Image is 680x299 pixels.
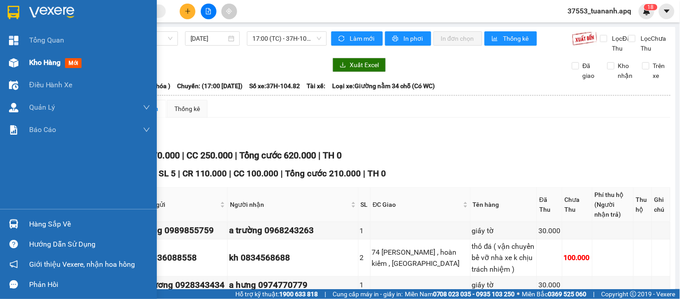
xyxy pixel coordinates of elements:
[472,241,535,274] div: thố đá ( vận chuyển bể vỡ nhà xe k chịu trách nhiệm )
[178,168,180,179] span: |
[332,81,435,91] span: Loại xe: Giường nằm 34 chỗ (Có WC)
[548,290,587,298] strong: 0369 525 060
[137,200,218,209] span: Người gửi
[229,278,357,292] div: a hưng 0974770779
[143,104,150,111] span: down
[252,32,321,45] span: 17:00 (TC) - 37H-104.82
[9,240,18,248] span: question-circle
[9,280,18,289] span: message
[29,259,135,270] span: Giới thiệu Vexere, nhận hoa hồng
[372,247,469,269] div: 74 [PERSON_NAME] , hoàn kiếm , [GEOGRAPHIC_DATA]
[226,8,232,14] span: aim
[538,279,560,290] div: 30.000
[572,31,598,46] img: 9k=
[281,168,283,179] span: |
[333,289,403,299] span: Cung cấp máy in - giấy in:
[643,7,651,15] img: icon-new-feature
[279,290,318,298] strong: 1900 633 818
[230,168,232,179] span: |
[182,168,227,179] span: CR 110.000
[485,31,537,46] button: bar-chartThống kê
[136,224,226,237] div: a hùng 0989855759
[29,238,150,251] div: Hướng dẫn sử dụng
[29,58,61,67] span: Kho hàng
[537,188,562,222] th: Đã Thu
[29,124,56,135] span: Báo cáo
[637,34,671,53] span: Lọc Chưa Thu
[471,188,537,222] th: Tên hàng
[340,62,346,69] span: download
[663,7,671,15] span: caret-down
[331,31,383,46] button: syncLàm mới
[191,34,227,43] input: 11/08/2025
[517,292,520,296] span: ⚪️
[9,219,18,229] img: warehouse-icon
[307,81,325,91] span: Tài xế:
[360,225,369,236] div: 1
[360,279,369,290] div: 1
[9,103,18,112] img: warehouse-icon
[136,278,226,292] div: a phương 0928343434
[360,252,369,263] div: 2
[9,58,18,68] img: warehouse-icon
[651,4,654,10] span: 8
[338,35,346,43] span: sync
[333,58,386,72] button: downloadXuất Excel
[136,251,226,265] div: kh 0336088558
[563,188,593,222] th: Chưa Thu
[318,150,321,161] span: |
[234,168,279,179] span: CC 100.000
[230,200,349,209] span: Người nhận
[235,289,318,299] span: Hỗ trợ kỹ thuật:
[286,168,361,179] span: Tổng cước 210.000
[364,168,366,179] span: |
[593,188,634,222] th: Phí thu hộ (Người nhận trả)
[185,8,191,14] span: plus
[433,290,515,298] strong: 0708 023 035 - 0935 103 250
[29,102,55,113] span: Quản Lý
[221,4,237,19] button: aim
[472,225,535,236] div: giấy tờ
[615,61,637,81] span: Kho nhận
[235,150,237,161] span: |
[403,34,424,43] span: In phơi
[644,4,658,10] sup: 18
[492,35,499,43] span: bar-chart
[385,31,431,46] button: printerIn phơi
[323,150,342,161] span: TH 0
[180,4,195,19] button: plus
[652,188,671,222] th: Ghi chú
[205,8,212,14] span: file-add
[29,34,64,46] span: Tổng Quan
[29,218,150,231] div: Hàng sắp về
[659,4,675,19] button: caret-down
[522,289,587,299] span: Miền Bắc
[368,168,386,179] span: TH 0
[648,4,651,10] span: 1
[177,81,243,91] span: Chuyến: (17:00 [DATE])
[593,289,595,299] span: |
[174,104,200,114] div: Thống kê
[159,168,176,179] span: SL 5
[29,79,73,90] span: Điều hành xe
[325,289,326,299] span: |
[9,260,18,269] span: notification
[564,252,591,263] div: 100.000
[186,150,233,161] span: CC 250.000
[392,35,400,43] span: printer
[182,150,184,161] span: |
[538,225,560,236] div: 30.000
[630,291,637,297] span: copyright
[229,251,357,265] div: kh 0834568688
[359,188,371,222] th: SL
[503,34,530,43] span: Thống kê
[634,188,652,222] th: Thu hộ
[29,278,150,291] div: Phản hồi
[9,36,18,45] img: dashboard-icon
[433,31,482,46] button: In đơn chọn
[65,58,82,68] span: mới
[229,224,357,237] div: a trường 0968243263
[9,81,18,90] img: warehouse-icon
[201,4,217,19] button: file-add
[609,34,632,53] span: Lọc Đã Thu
